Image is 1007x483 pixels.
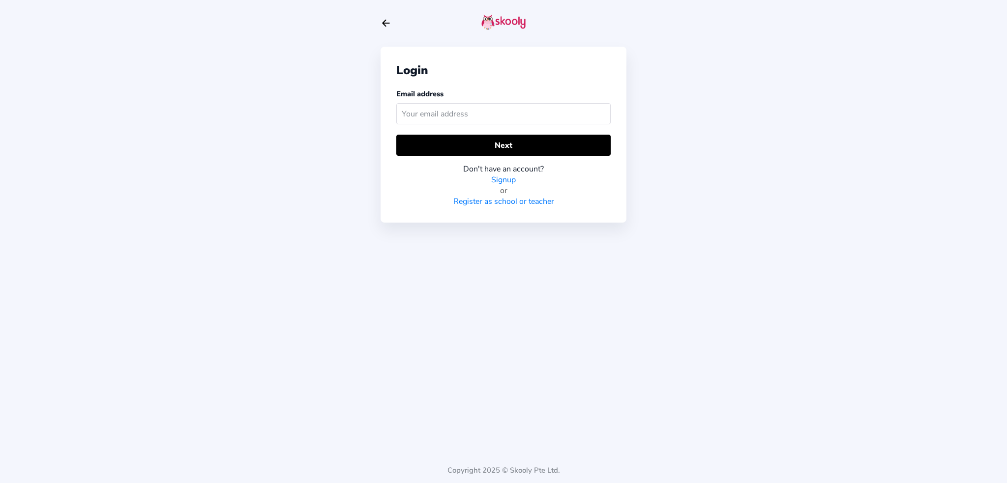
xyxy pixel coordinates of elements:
[453,196,554,207] a: Register as school or teacher
[481,14,526,30] img: skooly-logo.png
[381,18,391,28] button: arrow back outline
[396,89,444,99] label: Email address
[396,185,611,196] div: or
[491,174,516,185] a: Signup
[396,103,611,124] input: Your email address
[396,135,611,156] button: Next
[396,62,611,78] div: Login
[396,164,611,174] div: Don't have an account?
